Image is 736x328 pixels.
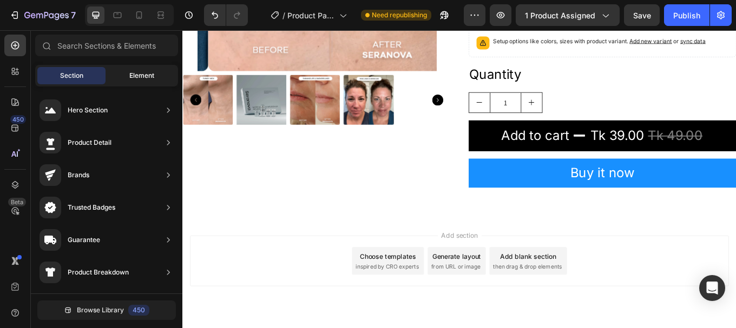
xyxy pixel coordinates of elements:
input: quantity [360,73,397,97]
div: Add to cart [374,113,454,135]
div: Generate layout [293,259,350,271]
div: Add blank section [372,259,438,271]
div: Choose templates [208,259,274,271]
span: then drag & drop elements [364,273,445,283]
span: Element [129,71,154,81]
button: increment [397,73,422,97]
div: Undo/Redo [204,4,248,26]
span: 1 product assigned [525,10,595,21]
div: Guarantee [68,235,100,245]
div: Brands [68,170,89,180]
div: 450 [128,305,149,316]
div: Publish [673,10,700,21]
span: Add new variant [524,9,574,17]
span: from URL or image [292,273,350,283]
button: Publish [664,4,709,26]
div: 450 [10,115,26,124]
button: Carousel Next Arrow [293,76,306,89]
button: Add to cart [336,106,650,142]
span: or [574,9,614,17]
div: Tk 39.00 [477,112,543,136]
span: Product Page - [DATE] 19:23:46 [287,10,335,21]
span: Save [633,11,651,20]
button: 7 [4,4,81,26]
button: Browse Library450 [37,300,176,320]
input: Search Sections & Elements [35,35,178,56]
button: Buy it now [336,151,650,185]
iframe: Design area [182,30,736,328]
span: Browse Library [77,305,124,315]
span: Add section [299,235,351,246]
span: sync data [584,9,614,17]
p: 7 [71,9,76,22]
span: / [282,10,285,21]
div: Tk 49.00 [545,112,611,136]
div: Trusted Badges [68,202,115,213]
div: Buy it now [455,157,530,178]
button: Save [624,4,660,26]
button: 1 product assigned [516,4,620,26]
p: Setup options like colors, sizes with product variant. [364,8,614,18]
div: Beta [8,198,26,206]
span: Section [60,71,83,81]
div: Hero Section [68,105,108,116]
div: Open Intercom Messenger [699,275,725,301]
div: Product Breakdown [68,267,129,278]
button: decrement [336,73,360,97]
span: inspired by CRO experts [203,273,277,283]
span: Need republishing [372,10,427,20]
div: Product Detail [68,137,111,148]
div: Quantity [336,41,650,64]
